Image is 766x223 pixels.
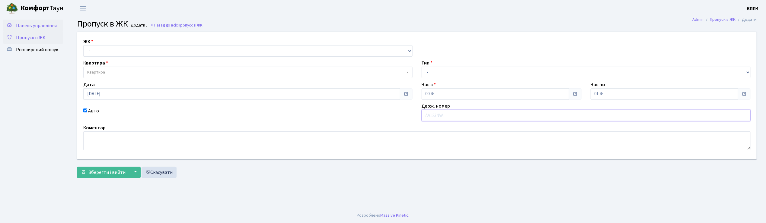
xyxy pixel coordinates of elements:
a: Панель управління [3,20,63,32]
span: Таун [21,3,63,14]
label: Дата [83,81,95,88]
div: Розроблено . [357,212,409,219]
span: Розширений пошук [16,46,58,53]
a: Пропуск в ЖК [3,32,63,44]
nav: breadcrumb [684,13,766,26]
a: Скасувати [142,167,177,178]
a: Massive Kinetic [380,212,408,218]
span: Зберегти і вийти [88,169,126,176]
a: Пропуск в ЖК [710,16,736,23]
label: Квартира [83,59,108,67]
li: Додати [736,16,757,23]
label: Держ. номер [422,102,450,110]
span: Панель управління [16,22,57,29]
input: АА1234АА [422,110,751,121]
label: Тип [422,59,433,67]
label: Час по [591,81,605,88]
a: Admin [693,16,704,23]
small: Додати . [130,23,147,28]
a: Назад до всіхПропуск в ЖК [150,22,203,28]
span: Пропуск в ЖК [178,22,203,28]
label: ЖК [83,38,93,45]
span: Квартира [87,69,105,75]
label: Коментар [83,124,106,131]
button: Переключити навігацію [75,3,91,13]
b: Комфорт [21,3,49,13]
span: Пропуск в ЖК [16,34,46,41]
label: Час з [422,81,436,88]
img: logo.png [6,2,18,14]
span: Пропуск в ЖК [77,18,128,30]
a: Розширений пошук [3,44,63,56]
a: КПП4 [747,5,759,12]
button: Зберегти і вийти [77,167,129,178]
label: Авто [88,107,99,115]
